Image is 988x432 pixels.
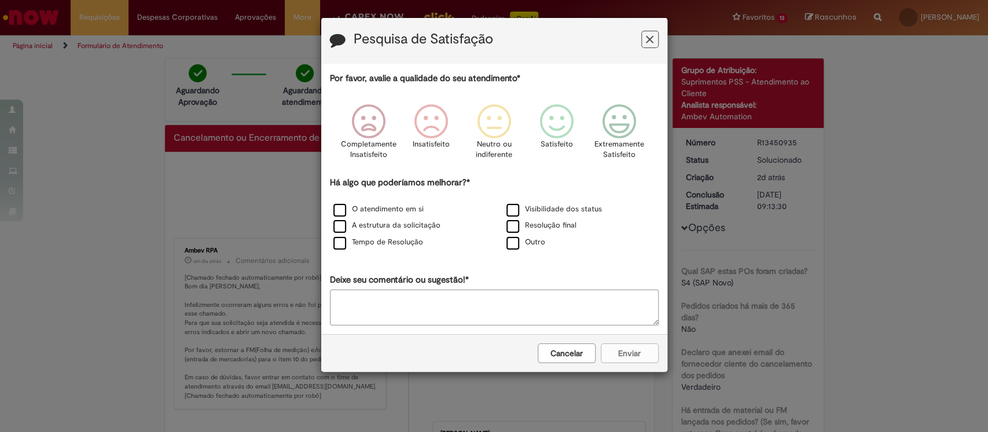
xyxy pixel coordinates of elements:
label: Deixe seu comentário ou sugestão!* [330,274,469,286]
label: Pesquisa de Satisfação [354,32,493,47]
button: Cancelar [538,343,596,363]
p: Extremamente Satisfeito [594,139,644,160]
div: Insatisfeito [402,96,461,175]
p: Satisfeito [541,139,573,150]
label: Tempo de Resolução [333,237,423,248]
div: Há algo que poderíamos melhorar?* [330,177,659,251]
label: Por favor, avalie a qualidade do seu atendimento* [330,72,520,85]
p: Insatisfeito [413,139,450,150]
p: Completamente Insatisfeito [341,139,396,160]
div: Satisfeito [527,96,586,175]
div: Neutro ou indiferente [464,96,523,175]
div: Extremamente Satisfeito [590,96,649,175]
label: Visibilidade dos status [506,204,602,215]
label: Resolução final [506,220,576,231]
label: Outro [506,237,545,248]
div: Completamente Insatisfeito [339,96,398,175]
label: O atendimento em si [333,204,424,215]
p: Neutro ou indiferente [473,139,515,160]
label: A estrutura da solicitação [333,220,440,231]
